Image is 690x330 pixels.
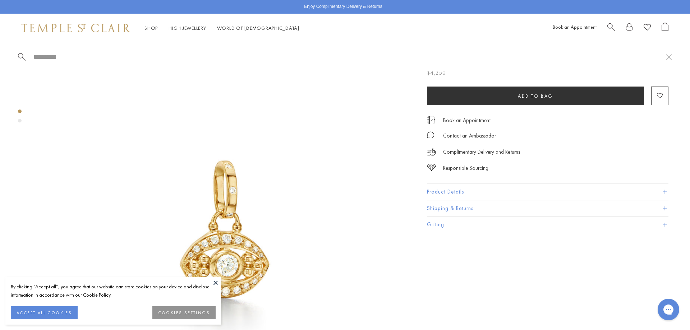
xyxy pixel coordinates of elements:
[18,108,22,128] div: Product gallery navigation
[427,184,668,200] button: Product Details
[427,131,434,139] img: MessageIcon-01_2.svg
[152,306,216,319] button: COOKIES SETTINGS
[518,93,553,99] span: Add to bag
[553,24,597,30] a: Book an Appointment
[144,25,158,31] a: ShopShop
[427,200,668,217] button: Shipping & Returns
[22,24,130,32] img: Temple St. Clair
[169,25,206,31] a: High JewelleryHigh Jewellery
[443,148,520,157] p: Complimentary Delivery and Returns
[443,164,488,173] div: Responsible Sourcing
[427,116,436,124] img: icon_appointment.svg
[662,23,668,34] a: Open Shopping Bag
[11,306,78,319] button: ACCEPT ALL COOKIES
[427,87,644,105] button: Add to bag
[644,23,651,34] a: View Wishlist
[443,116,491,124] a: Book an Appointment
[654,296,683,323] iframe: Gorgias live chat messenger
[11,283,216,299] div: By clicking “Accept all”, you agree that our website can store cookies on your device and disclos...
[427,164,436,171] img: icon_sourcing.svg
[144,24,299,33] nav: Main navigation
[427,68,446,78] span: $4,250
[427,148,436,157] img: icon_delivery.svg
[304,3,382,10] p: Enjoy Complimentary Delivery & Returns
[217,25,299,31] a: World of [DEMOGRAPHIC_DATA]World of [DEMOGRAPHIC_DATA]
[443,131,496,140] div: Contact an Ambassador
[427,217,668,233] button: Gifting
[607,23,615,34] a: Search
